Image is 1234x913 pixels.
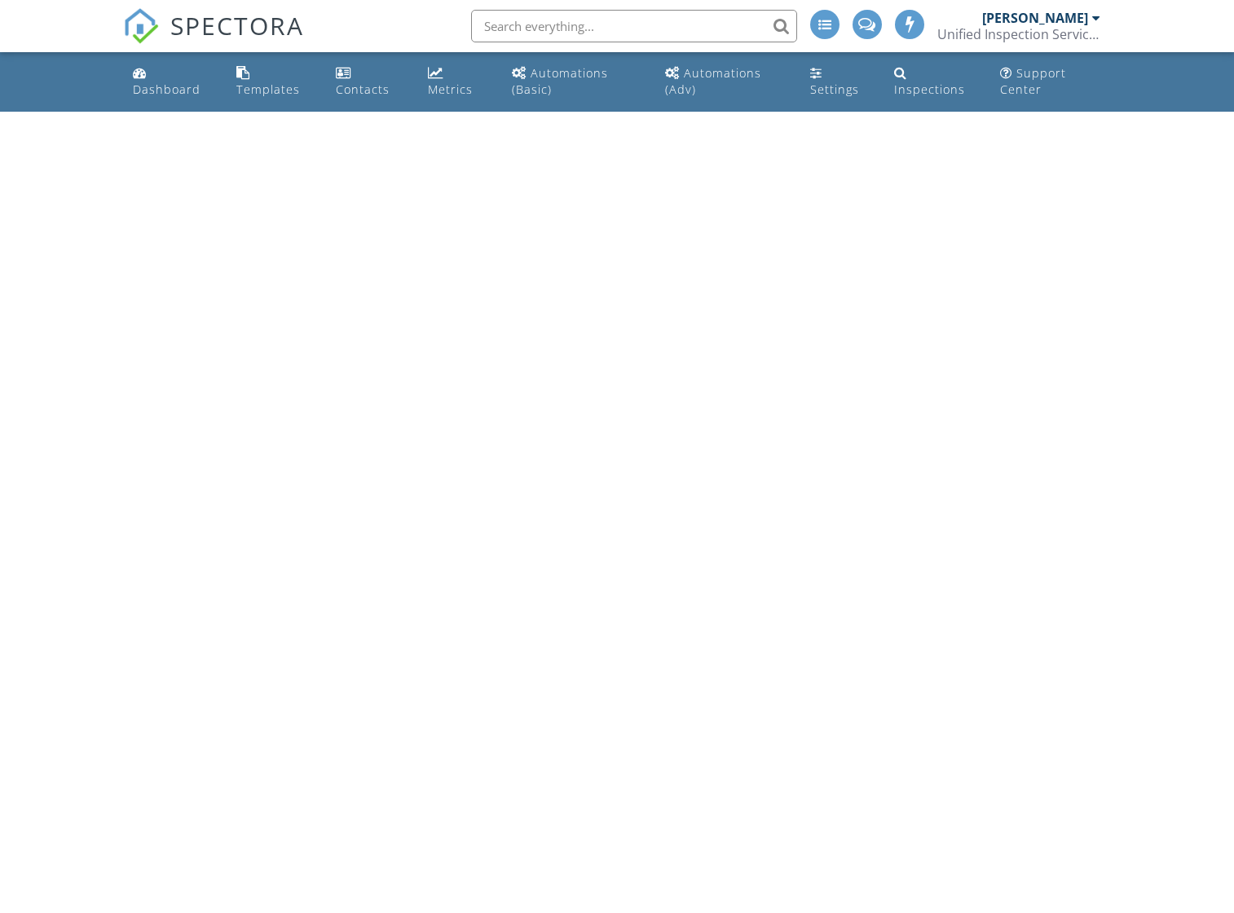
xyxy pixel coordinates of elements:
[982,10,1088,26] div: [PERSON_NAME]
[471,10,797,42] input: Search everything...
[329,59,408,105] a: Contacts
[804,59,875,105] a: Settings
[133,82,201,97] div: Dashboard
[659,59,791,105] a: Automations (Advanced)
[428,82,473,97] div: Metrics
[236,82,300,97] div: Templates
[937,26,1100,42] div: Unified Inspection Services, LLC
[994,59,1108,105] a: Support Center
[888,59,980,105] a: Inspections
[123,8,159,44] img: The Best Home Inspection Software - Spectora
[170,8,304,42] span: SPECTORA
[123,22,304,56] a: SPECTORA
[1000,65,1066,97] div: Support Center
[505,59,646,105] a: Automations (Basic)
[230,59,316,105] a: Templates
[421,59,492,105] a: Metrics
[810,82,859,97] div: Settings
[336,82,390,97] div: Contacts
[894,82,965,97] div: Inspections
[512,65,608,97] div: Automations (Basic)
[665,65,761,97] div: Automations (Adv)
[126,59,217,105] a: Dashboard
